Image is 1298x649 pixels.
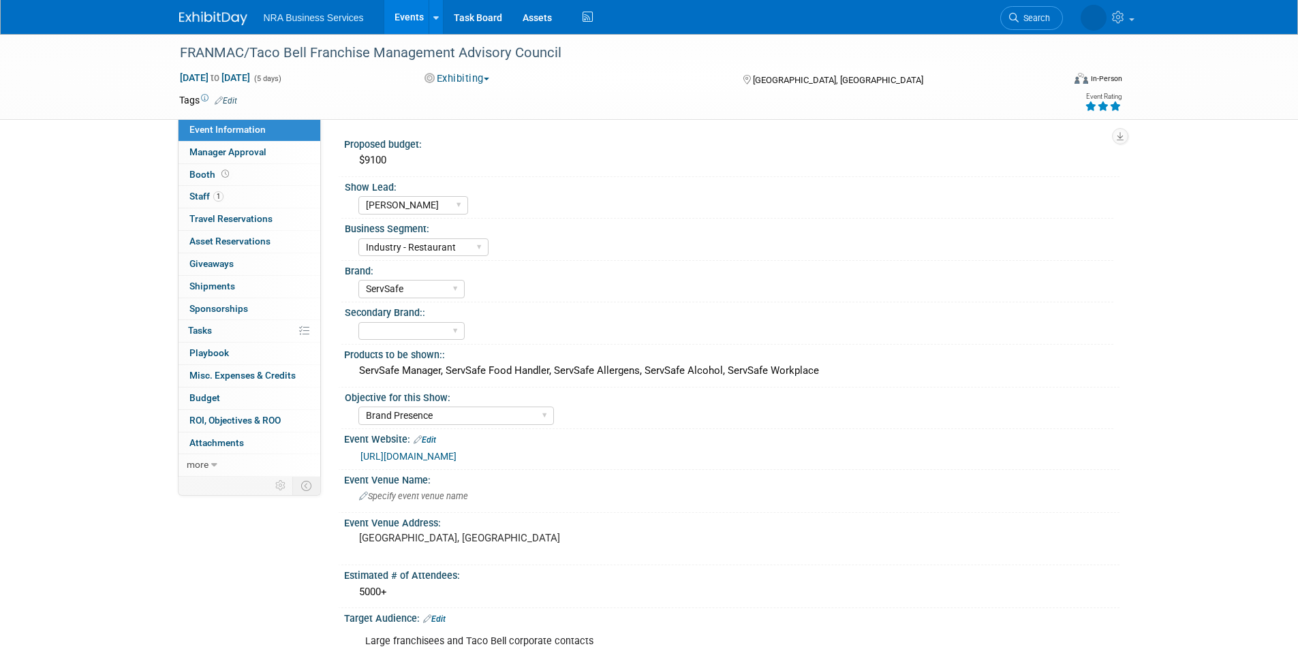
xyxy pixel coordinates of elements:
[345,261,1113,278] div: Brand:
[359,532,652,544] pre: [GEOGRAPHIC_DATA], [GEOGRAPHIC_DATA]
[189,258,234,269] span: Giveaways
[189,347,229,358] span: Playbook
[359,491,468,501] span: Specify event venue name
[179,231,320,253] a: Asset Reservations
[188,325,212,336] span: Tasks
[179,432,320,454] a: Attachments
[179,253,320,275] a: Giveaways
[189,281,235,291] span: Shipments
[1085,93,1122,100] div: Event Rating
[179,142,320,163] a: Manager Approval
[1075,73,1088,84] img: Format-Inperson.png
[179,119,320,141] a: Event Information
[344,565,1119,582] div: Estimated # of Attendees:
[253,74,281,83] span: (5 days)
[414,435,436,445] a: Edit
[189,146,266,157] span: Manager Approval
[344,513,1119,530] div: Event Venue Address:
[179,343,320,364] a: Playbook
[179,208,320,230] a: Travel Reservations
[753,75,923,85] span: [GEOGRAPHIC_DATA], [GEOGRAPHIC_DATA]
[345,219,1113,236] div: Business Segment:
[354,360,1109,381] div: ServSafe Manager, ServSafe Food Handler, ServSafe Allergens, ServSafe Alcohol, ServSafe Workplace
[213,191,223,202] span: 1
[264,12,364,23] span: NRA Business Services
[344,470,1119,487] div: Event Venue Name:
[354,582,1109,603] div: 5000+
[344,608,1119,626] div: Target Audience:
[187,459,208,470] span: more
[179,298,320,320] a: Sponsorships
[189,415,281,426] span: ROI, Objectives & ROO
[189,392,220,403] span: Budget
[189,124,266,135] span: Event Information
[269,477,293,494] td: Personalize Event Tab Strip
[179,410,320,432] a: ROI, Objectives & ROO
[215,96,237,106] a: Edit
[179,93,237,107] td: Tags
[1090,74,1122,84] div: In-Person
[179,454,320,476] a: more
[1019,13,1050,23] span: Search
[344,134,1119,151] div: Proposed budget:
[189,236,271,247] span: Asset Reservations
[179,164,320,186] a: Booth
[1000,6,1063,30] a: Search
[983,71,1123,91] div: Event Format
[420,72,495,86] button: Exhibiting
[179,276,320,298] a: Shipments
[344,429,1119,447] div: Event Website:
[189,303,248,314] span: Sponsorships
[360,451,457,462] a: [URL][DOMAIN_NAME]
[179,72,251,84] span: [DATE] [DATE]
[1081,5,1107,31] img: Scott Anderson
[189,169,232,180] span: Booth
[189,213,273,224] span: Travel Reservations
[179,320,320,342] a: Tasks
[292,477,320,494] td: Toggle Event Tabs
[179,186,320,208] a: Staff1
[345,302,1113,319] div: Secondary Brand::
[345,387,1113,405] div: Objective for this Show:
[189,370,296,381] span: Misc. Expenses & Credits
[189,191,223,202] span: Staff
[179,12,247,25] img: ExhibitDay
[179,387,320,409] a: Budget
[175,41,1042,65] div: FRANMAC/Taco Bell Franchise Management Advisory Council
[208,72,221,83] span: to
[219,169,232,179] span: Booth not reserved yet
[354,150,1109,171] div: $9100
[423,614,446,624] a: Edit
[189,437,244,448] span: Attachments
[345,177,1113,194] div: Show Lead:
[179,365,320,387] a: Misc. Expenses & Credits
[344,345,1119,362] div: Products to be shown::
